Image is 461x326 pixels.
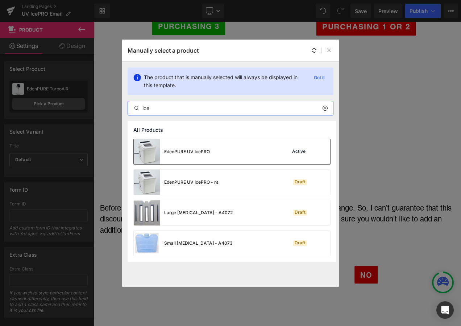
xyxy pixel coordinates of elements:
[144,73,305,89] p: The product that is manually selected will always be displayed in this template.
[128,47,199,54] p: Manually select a product
[134,231,160,256] img: product-img
[164,240,233,246] div: Small [MEDICAL_DATA] - A4073
[128,121,336,139] div: All Products
[291,149,307,155] div: Active
[97,293,130,314] button: Yes
[164,209,233,216] div: Large [MEDICAL_DATA] - A4072
[128,104,333,113] input: Search products
[134,139,160,164] img: product-img
[164,148,210,155] div: EdenPURE UV IcePRO
[7,216,431,256] p: Before we go any further, I wanted to mention that prices are subject to change. So, I can’t guar...
[76,0,150,11] span: Purchasing 3
[436,301,454,319] div: Open Intercom Messenger
[311,73,328,82] p: Got it
[134,200,160,225] img: product-img
[293,210,307,216] div: Draft
[164,179,218,186] div: EdenPURE UV IcePRO - nt
[16,266,210,275] label: Quantity
[293,179,307,185] div: Draft
[134,170,160,195] img: product-img
[104,298,123,308] span: Yes
[311,292,340,313] a: No
[293,240,307,246] div: Draft
[318,296,333,309] span: No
